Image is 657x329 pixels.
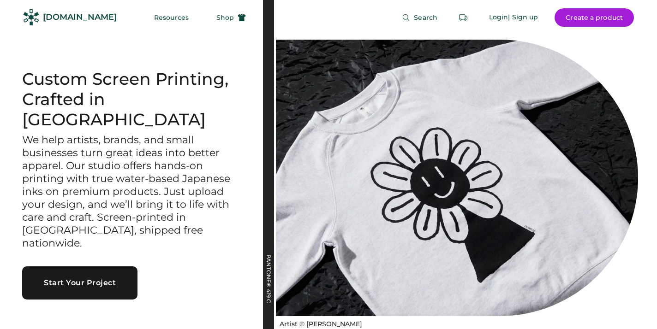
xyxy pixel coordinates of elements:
[216,14,234,21] span: Shop
[143,8,200,27] button: Resources
[489,13,508,22] div: Login
[22,69,241,130] h1: Custom Screen Printing, Crafted in [GEOGRAPHIC_DATA]
[391,8,448,27] button: Search
[454,8,472,27] button: Retrieve an order
[555,8,634,27] button: Create a product
[22,266,137,300] button: Start Your Project
[43,12,117,23] div: [DOMAIN_NAME]
[23,9,39,25] img: Rendered Logo - Screens
[280,320,362,329] div: Artist © [PERSON_NAME]
[276,316,362,329] a: Artist © [PERSON_NAME]
[508,13,538,22] div: | Sign up
[414,14,437,21] span: Search
[22,134,241,249] h3: We help artists, brands, and small businesses turn great ideas into better apparel. Our studio of...
[205,8,257,27] button: Shop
